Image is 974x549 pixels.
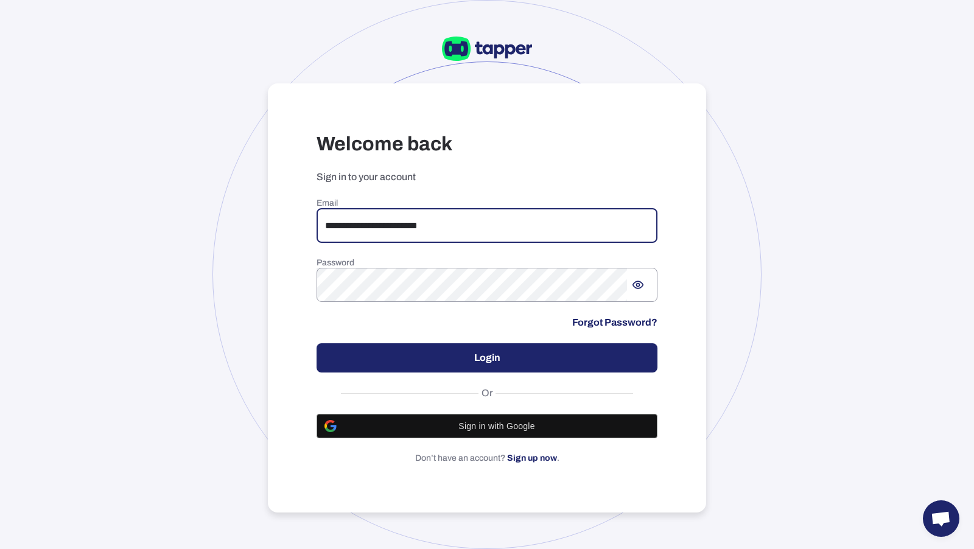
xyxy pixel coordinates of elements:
[317,171,657,183] p: Sign in to your account
[627,274,649,296] button: Show password
[923,500,959,537] div: Open chat
[317,343,657,372] button: Login
[478,387,496,399] span: Or
[317,414,657,438] button: Sign in with Google
[344,421,650,431] span: Sign in with Google
[317,453,657,464] p: Don’t have an account? .
[317,198,657,209] h6: Email
[572,316,657,329] a: Forgot Password?
[317,257,657,268] h6: Password
[317,132,657,156] h3: Welcome back
[507,453,557,463] a: Sign up now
